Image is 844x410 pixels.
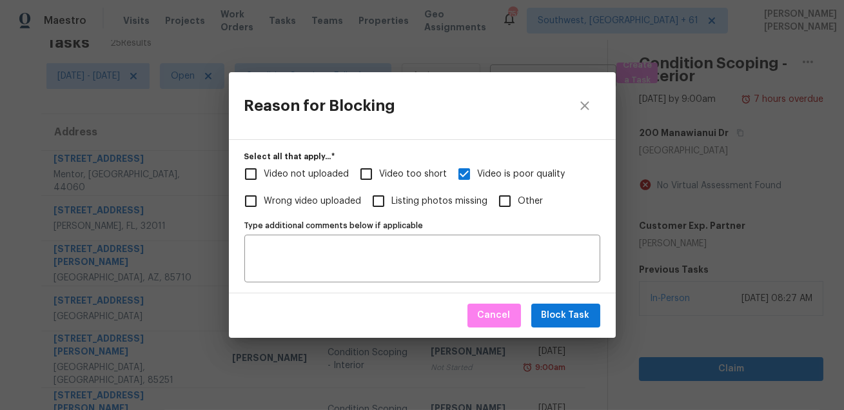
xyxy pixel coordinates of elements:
div: Additional Comments [244,217,600,282]
span: Cancel [478,307,511,324]
span: Video is poor quality [451,161,478,188]
button: Block Task [531,304,600,327]
h3: Reason for Blocking [244,97,396,115]
label: Select all that apply... [244,153,600,161]
span: Block Task [542,307,590,324]
span: Video not uploaded [264,168,349,181]
span: Video too short [353,161,380,188]
span: Video too short [380,168,447,181]
span: Listing photos missing [365,188,392,215]
label: Type additional comments below if applicable [244,222,600,229]
span: Wrong video uploaded [264,195,362,208]
button: Cancel [467,304,521,327]
span: Video not uploaded [237,161,264,188]
span: Listing photos missing [392,195,488,208]
span: Video is poor quality [478,168,565,181]
button: close [569,90,600,121]
span: Other [491,188,518,215]
span: Wrong video uploaded [237,188,264,215]
span: Other [518,195,544,208]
